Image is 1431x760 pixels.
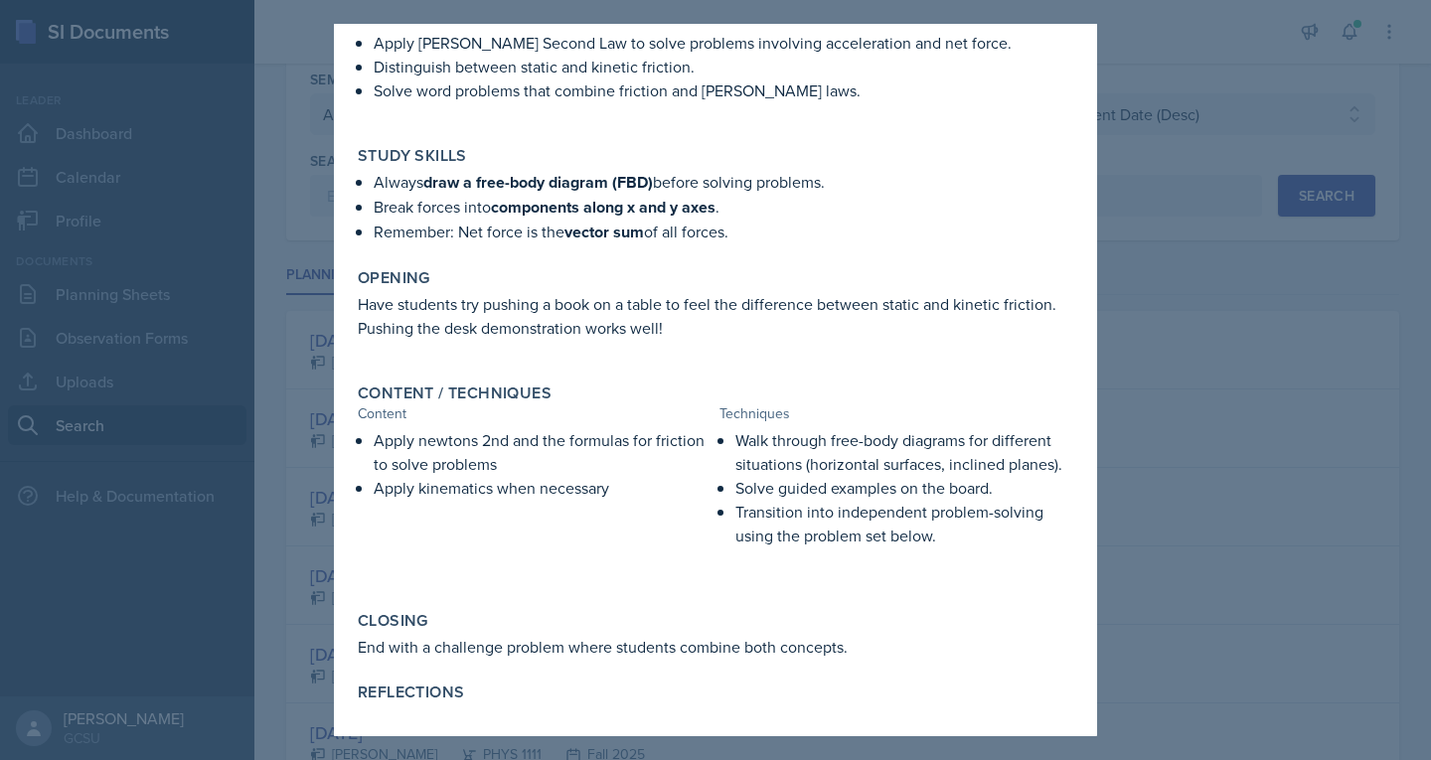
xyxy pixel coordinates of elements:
[735,500,1073,547] p: Transition into independent problem-solving using the problem set below.
[423,171,653,194] strong: draw a free-body diagram (FBD)
[374,476,712,500] p: Apply kinematics when necessary
[719,403,1073,424] div: Techniques
[358,635,1073,659] p: End with a challenge problem where students combine both concepts.
[735,428,1073,476] p: Walk through free-body diagrams for different situations (horizontal surfaces, inclined planes).
[358,383,552,403] label: Content / Techniques
[358,146,467,166] label: Study Skills
[374,78,1073,102] p: Solve word problems that combine friction and [PERSON_NAME] laws.
[358,683,464,702] label: Reflections
[374,195,1073,220] p: Break forces into .
[564,221,644,243] strong: vector sum
[374,220,1073,244] p: Remember: Net force is the of all forces.
[358,7,410,27] label: Goals
[358,611,428,631] label: Closing
[374,55,1073,78] p: Distinguish between static and kinetic friction.
[374,428,712,476] p: Apply newtons 2nd and the formulas for friction to solve problems
[491,196,715,219] strong: components along x and y axes
[374,170,1073,195] p: Always before solving problems.
[358,292,1073,340] p: Have students try pushing a book on a table to feel the difference between static and kinetic fri...
[374,31,1073,55] p: Apply [PERSON_NAME] Second Law to solve problems involving acceleration and net force.
[735,476,1073,500] p: Solve guided examples on the board.
[358,403,712,424] div: Content
[358,268,430,288] label: Opening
